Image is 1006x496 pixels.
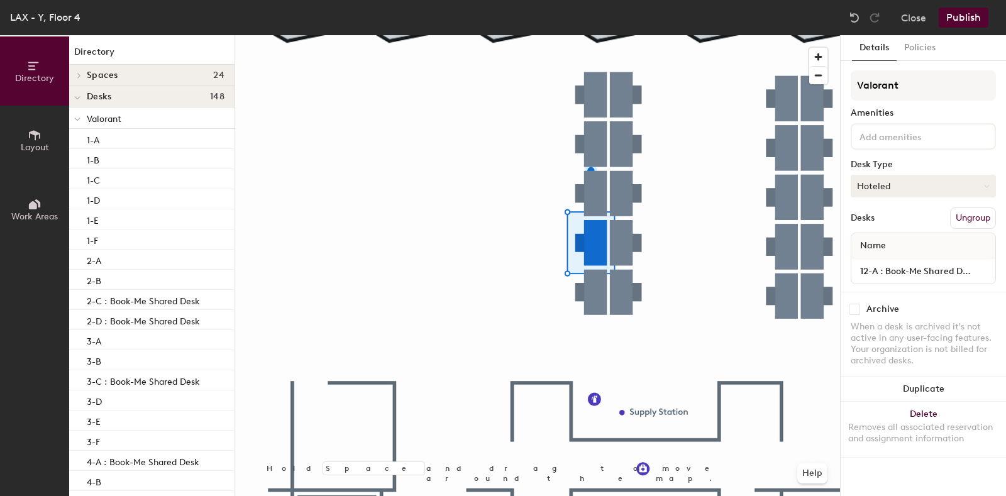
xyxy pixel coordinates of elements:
[11,211,58,222] span: Work Areas
[851,108,996,118] div: Amenities
[15,73,54,84] span: Directory
[87,212,99,226] p: 1-E
[87,131,99,146] p: 1-A
[851,175,996,197] button: Hoteled
[87,252,101,267] p: 2-A
[841,377,1006,402] button: Duplicate
[10,9,80,25] div: LAX - Y, Floor 4
[854,234,892,257] span: Name
[87,453,199,468] p: 4-A : Book-Me Shared Desk
[87,413,101,427] p: 3-E
[848,11,861,24] img: Undo
[87,353,101,367] p: 3-B
[897,35,943,61] button: Policies
[87,192,100,206] p: 1-D
[852,35,897,61] button: Details
[213,70,224,80] span: 24
[87,92,111,102] span: Desks
[87,292,200,307] p: 2-C : Book-Me Shared Desk
[848,422,998,444] div: Removes all associated reservation and assignment information
[87,232,98,246] p: 1-F
[950,207,996,229] button: Ungroup
[87,373,200,387] p: 3-C : Book-Me Shared Desk
[87,333,101,347] p: 3-A
[21,142,49,153] span: Layout
[866,304,899,314] div: Archive
[69,45,235,65] h1: Directory
[210,92,224,102] span: 148
[939,8,988,28] button: Publish
[87,272,101,287] p: 2-B
[841,402,1006,457] button: DeleteRemoves all associated reservation and assignment information
[87,433,100,448] p: 3-F
[87,393,102,407] p: 3-D
[851,321,996,366] div: When a desk is archived it's not active in any user-facing features. Your organization is not bil...
[868,11,881,24] img: Redo
[854,262,993,280] input: Unnamed desk
[87,473,101,488] p: 4-B
[857,128,970,143] input: Add amenities
[851,213,875,223] div: Desks
[87,152,99,166] p: 1-B
[87,312,200,327] p: 2-D : Book-Me Shared Desk
[901,8,926,28] button: Close
[87,172,100,186] p: 1-C
[87,70,118,80] span: Spaces
[87,114,121,124] span: Valorant
[851,160,996,170] div: Desk Type
[797,463,827,483] button: Help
